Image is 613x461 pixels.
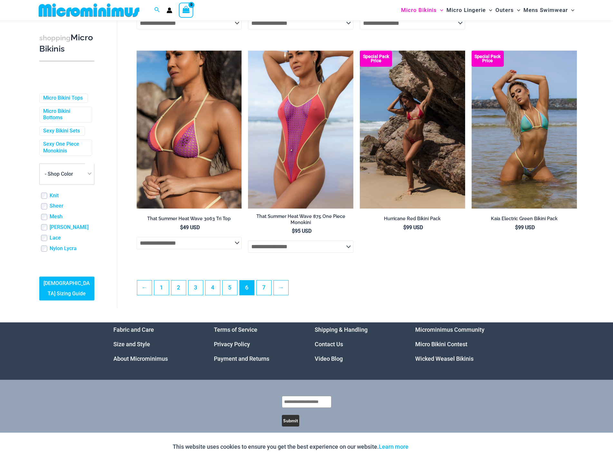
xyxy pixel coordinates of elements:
[415,322,500,366] aside: Footer Widget 4
[39,163,94,184] span: - Shop Color
[167,7,172,13] a: Account icon link
[472,51,577,209] img: Kaia Electric Green 305 Top 445 Thong 04
[415,322,500,366] nav: Menu
[154,6,160,14] a: Search icon link
[514,2,520,18] span: Menu Toggle
[113,326,154,333] a: Fabric and Care
[494,2,522,18] a: OutersMenu ToggleMenu Toggle
[445,2,494,18] a: Micro LingerieMenu ToggleMenu Toggle
[39,32,94,54] h3: Micro Bikinis
[50,234,61,241] a: Lace
[403,224,406,230] span: $
[40,163,94,184] span: - Shop Color
[50,245,77,252] a: Nylon Lycra
[292,228,311,234] bdi: 95 USD
[206,280,220,295] a: Page 4
[248,51,353,209] a: That Summer Heat Wave 875 One Piece Monokini 10That Summer Heat Wave 875 One Piece Monokini 12Tha...
[39,276,94,300] a: [DEMOGRAPHIC_DATA] Sizing Guide
[522,2,576,18] a: Mens SwimwearMenu ToggleMenu Toggle
[292,228,295,234] span: $
[214,355,269,362] a: Payment and Returns
[43,128,80,134] a: Sexy Bikini Sets
[45,171,73,177] span: - Shop Color
[315,326,368,333] a: Shipping & Handling
[472,216,577,222] h2: Kaia Electric Green Bikini Pack
[113,322,198,366] nav: Menu
[523,2,568,18] span: Mens Swimwear
[379,443,408,450] a: Learn more
[113,341,150,348] a: Size and Style
[360,54,392,63] b: Special Pack Price
[360,216,465,222] h2: Hurricane Red Bikini Pack
[43,108,87,121] a: Micro Bikini Bottoms
[248,51,353,209] img: That Summer Heat Wave 875 One Piece Monokini 10
[50,224,89,231] a: [PERSON_NAME]
[113,355,168,362] a: About Microminimus
[180,224,183,230] span: $
[50,192,59,199] a: Knit
[214,322,299,366] aside: Footer Widget 2
[171,280,186,295] a: Page 2
[360,216,465,224] a: Hurricane Red Bikini Pack
[137,280,577,299] nav: Product Pagination
[248,213,353,228] a: That Summer Heat Wave 875 One Piece Monokini
[39,34,71,42] span: shopping
[180,224,200,230] bdi: 49 USD
[137,51,242,209] img: That Summer Heat Wave 3063 Tri Top 01
[36,3,142,17] img: MM SHOP LOGO FLAT
[415,326,484,333] a: Microminimus Community
[472,54,504,63] b: Special Pack Price
[472,216,577,224] a: Kaia Electric Green Bikini Pack
[223,280,237,295] a: Page 5
[515,224,518,230] span: $
[137,216,242,224] a: That Summer Heat Wave 3063 Tri Top
[398,1,577,19] nav: Site Navigation
[137,216,242,222] h2: That Summer Heat Wave 3063 Tri Top
[415,355,474,362] a: Wicked Weasel Bikinis
[486,2,492,18] span: Menu Toggle
[214,326,257,333] a: Terms of Service
[315,355,343,362] a: Video Blog
[401,2,437,18] span: Micro Bikinis
[437,2,443,18] span: Menu Toggle
[315,322,399,366] aside: Footer Widget 3
[240,280,254,295] span: Page 6
[282,415,299,427] button: Submit
[315,341,343,348] a: Contact Us
[154,280,169,295] a: Page 1
[50,213,62,220] a: Mesh
[173,442,408,452] p: This website uses cookies to ensure you get the best experience on our website.
[315,322,399,366] nav: Menu
[137,280,152,295] a: ←
[415,341,467,348] a: Micro Bikini Contest
[179,3,194,17] a: View Shopping Cart, empty
[43,141,87,154] a: Sexy One Piece Monokinis
[568,2,574,18] span: Menu Toggle
[274,280,288,295] a: →
[360,51,465,209] a: Hurricane Red 3277 Tri Top 4277 Thong Bottom 05 Hurricane Red 3277 Tri Top 4277 Thong Bottom 06Hu...
[113,322,198,366] aside: Footer Widget 1
[50,203,63,210] a: Sheer
[399,2,445,18] a: Micro BikinisMenu ToggleMenu Toggle
[495,2,514,18] span: Outers
[515,224,535,230] bdi: 99 USD
[413,439,441,455] button: Accept
[446,2,486,18] span: Micro Lingerie
[472,51,577,209] a: Kaia Electric Green 305 Top 445 Thong 04 Kaia Electric Green 305 Top 445 Thong 05Kaia Electric Gr...
[360,51,465,209] img: Hurricane Red 3277 Tri Top 4277 Thong Bottom 05
[257,280,271,295] a: Page 7
[188,280,203,295] a: Page 3
[214,322,299,366] nav: Menu
[137,51,242,209] a: That Summer Heat Wave 3063 Tri Top 01That Summer Heat Wave 3063 Tri Top 4303 Micro Bottom 02That ...
[43,94,83,101] a: Micro Bikini Tops
[214,341,250,348] a: Privacy Policy
[248,213,353,225] h2: That Summer Heat Wave 875 One Piece Monokini
[403,224,423,230] bdi: 99 USD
